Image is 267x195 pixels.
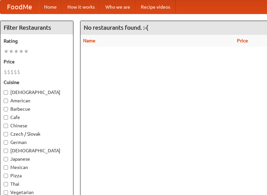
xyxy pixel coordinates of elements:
label: Thai [4,181,70,187]
input: Mexican [4,165,8,170]
h5: Cuisine [4,79,70,86]
li: ★ [4,48,9,55]
label: Czech / Slovak [4,131,70,137]
input: Czech / Slovak [4,132,8,136]
li: ★ [14,48,19,55]
li: ★ [9,48,14,55]
li: $ [7,68,10,76]
a: Recipe videos [136,0,176,14]
li: ★ [24,48,29,55]
input: Cafe [4,115,8,120]
input: [DEMOGRAPHIC_DATA] [4,149,8,153]
label: Chinese [4,122,70,129]
input: Japanese [4,157,8,161]
h5: Rating [4,38,70,44]
li: $ [14,68,17,76]
input: Pizza [4,174,8,178]
a: Home [39,0,62,14]
li: $ [10,68,14,76]
a: FoodMe [0,0,39,14]
input: Chinese [4,124,8,128]
a: How it works [62,0,100,14]
input: German [4,140,8,145]
li: $ [4,68,7,76]
label: American [4,97,70,104]
label: Japanese [4,156,70,162]
h4: Filter Restaurants [0,21,73,34]
a: Price [237,38,248,43]
ng-pluralize: No restaurants found. :-( [84,24,148,31]
label: [DEMOGRAPHIC_DATA] [4,89,70,96]
input: Barbecue [4,107,8,111]
li: $ [17,68,20,76]
label: German [4,139,70,146]
label: [DEMOGRAPHIC_DATA] [4,147,70,154]
li: ★ [19,48,24,55]
label: Cafe [4,114,70,121]
input: [DEMOGRAPHIC_DATA] [4,90,8,95]
input: Thai [4,182,8,186]
input: Vegetarian [4,190,8,195]
a: Name [83,38,95,43]
input: American [4,99,8,103]
h5: Price [4,58,70,65]
label: Pizza [4,172,70,179]
label: Barbecue [4,106,70,112]
label: Mexican [4,164,70,171]
a: Who we are [100,0,136,14]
